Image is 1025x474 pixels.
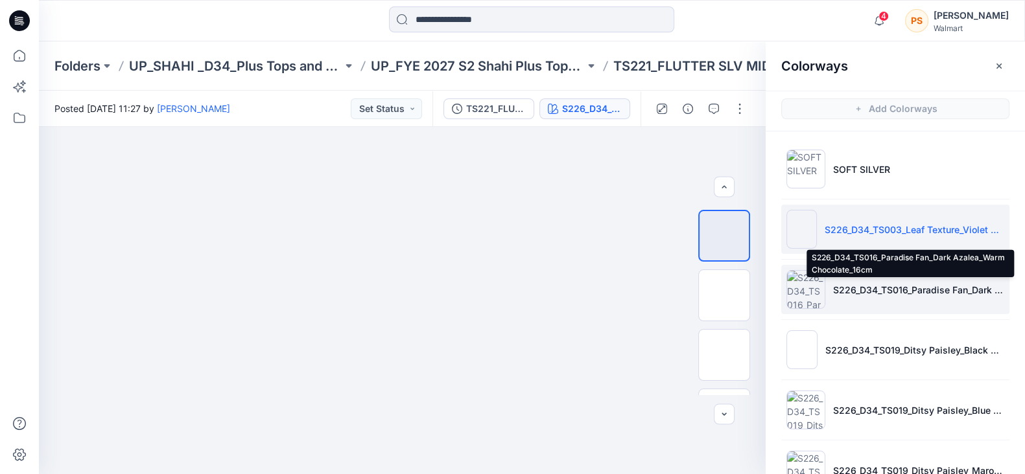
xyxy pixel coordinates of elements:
img: S226_D34_TS003_Leaf Texture_Violet Surprise_64cm [786,210,817,249]
a: [PERSON_NAME] [157,103,230,114]
p: S226_D34_TS019_Ditsy Paisley_Black Soot_21.33cm [825,343,1004,357]
div: PS [905,9,928,32]
p: S226_D34_TS016_Paradise Fan_Dark Azalea_Warm Chocolate_16cm [833,283,1004,297]
img: SOFT SILVER [786,150,825,188]
img: S226_D34_TS016_Paradise Fan_Dark Azalea_Warm Chocolate_16cm [786,270,825,309]
span: Posted [DATE] 11:27 by [54,102,230,115]
img: S226_D34_TS019_Ditsy Paisley_Blue Gusto_21.33cm [786,390,825,429]
div: Walmart [934,23,1009,33]
div: TS221_FLUTTER SLV MIDI DRESS [466,102,526,116]
a: UP_FYE 2027 S2 Shahi Plus Tops and Dress [371,57,584,75]
a: Folders [54,57,100,75]
button: S226_D34_TS003_Leaf Texture_Violet Surprise_64cm [539,98,630,119]
h2: Colorways [781,58,848,74]
button: Details [677,98,698,119]
img: S226_D34_TS019_Ditsy Paisley_Black Soot_21.33cm [786,330,818,369]
span: 4 [878,11,889,21]
button: TS221_FLUTTER SLV MIDI DRESS [443,98,534,119]
div: [PERSON_NAME] [934,8,1009,23]
p: S226_D34_TS019_Ditsy Paisley_Blue Gusto_21.33cm [833,403,1004,417]
div: S226_D34_TS003_Leaf Texture_Violet Surprise_64cm [562,102,622,116]
a: UP_SHAHI _D34_Plus Tops and Dresses [129,57,342,75]
p: TS221_FLUTTER SLV MIDI DRESS [613,57,820,75]
p: SOFT SILVER [833,163,890,176]
p: S226_D34_TS003_Leaf Texture_Violet Surprise_64cm [825,223,1004,236]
